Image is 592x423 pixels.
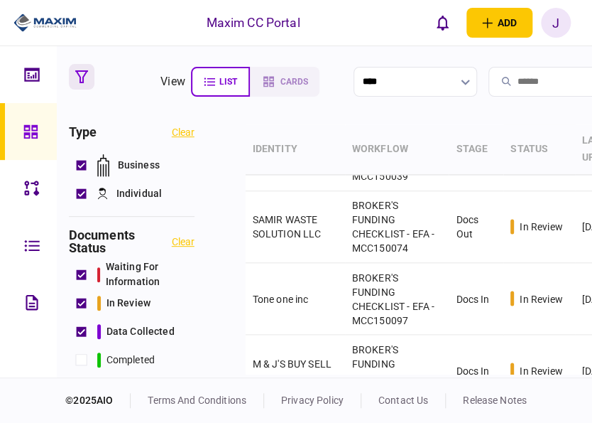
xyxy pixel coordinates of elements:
span: data collected [106,324,175,339]
h3: Type [69,126,97,139]
td: BROKER'S FUNDING CHECKLIST - EFA - MCC150097 [345,263,449,335]
div: in review [520,363,562,378]
th: identity [246,124,345,175]
button: open adding identity options [466,8,532,38]
div: © 2025 AIO [65,393,131,408]
th: workflow [345,124,449,175]
td: Docs Out [449,191,503,263]
button: cards [250,67,319,97]
a: Tone one inc [253,293,309,304]
button: clear [172,236,194,247]
div: Maxim CC Portal [207,14,300,32]
a: contact us [378,395,428,406]
span: Business [118,158,160,173]
td: BROKER'S FUNDING CHECKLIST - EFA - MCC150049 [345,335,449,407]
span: Individual [116,186,162,201]
th: status [503,124,575,175]
td: Docs In [449,335,503,407]
a: SAMIR WASTE SOLUTION LLC [253,214,322,240]
a: M & J'S BUY SELL & TRADE LLC [253,358,331,383]
span: in review [106,296,150,311]
h3: documents status [69,229,172,255]
span: cards [280,77,308,87]
a: terms and conditions [148,395,246,406]
span: completed [106,353,155,368]
a: privacy policy [281,395,344,406]
div: in review [520,291,562,306]
button: clear [172,127,194,138]
td: BROKER'S FUNDING CHECKLIST - EFA - MCC150074 [345,191,449,263]
button: list [191,67,250,97]
span: waiting for information [106,259,194,289]
span: list [219,77,237,87]
td: Docs In [449,263,503,335]
button: open notifications list [428,8,458,38]
div: view [160,73,185,90]
div: in review [520,220,562,234]
th: stage [449,124,503,175]
button: J [541,8,571,38]
a: release notes [463,395,527,406]
img: client company logo [13,12,77,33]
